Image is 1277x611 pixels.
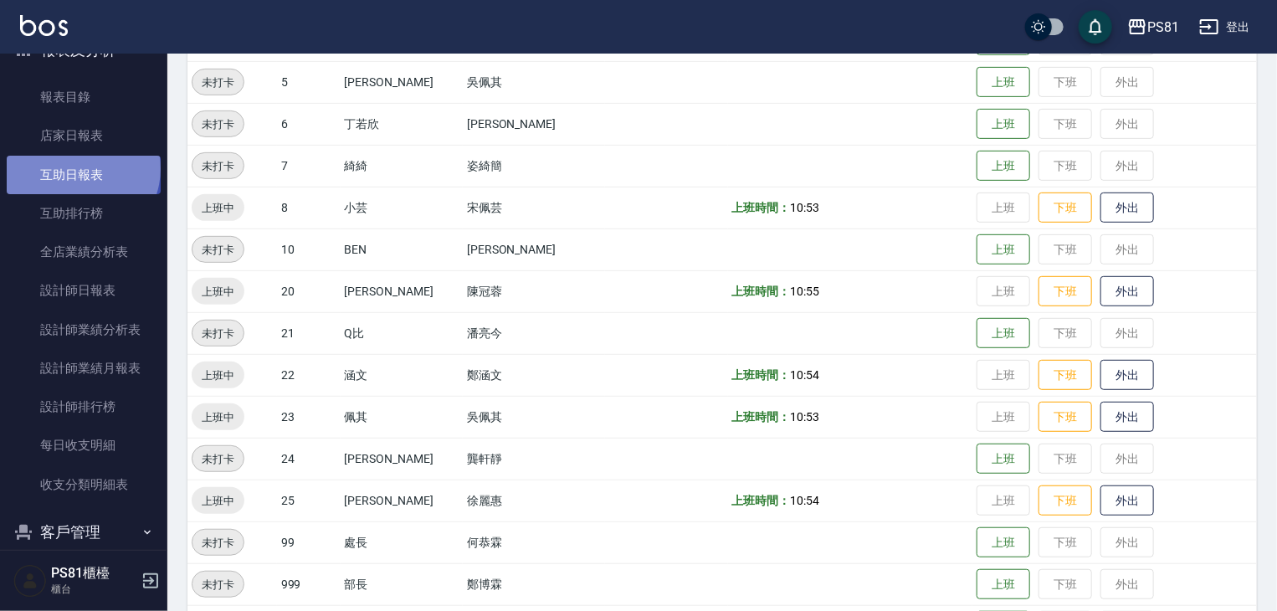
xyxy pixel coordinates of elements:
[192,74,244,91] span: 未打卡
[277,145,341,187] td: 7
[277,103,341,145] td: 6
[192,116,244,133] span: 未打卡
[192,534,244,552] span: 未打卡
[192,576,244,593] span: 未打卡
[463,187,605,228] td: 宋佩芸
[1039,485,1092,516] button: 下班
[192,492,244,510] span: 上班中
[463,312,605,354] td: 潘亮今
[7,116,161,155] a: 店家日報表
[977,569,1030,600] button: 上班
[790,368,819,382] span: 10:54
[341,563,463,605] td: 部長
[977,444,1030,475] button: 上班
[7,311,161,349] a: 設計師業績分析表
[277,438,341,480] td: 24
[7,388,161,426] a: 設計師排行榜
[1039,360,1092,391] button: 下班
[277,480,341,521] td: 25
[463,103,605,145] td: [PERSON_NAME]
[463,563,605,605] td: 鄭博霖
[341,396,463,438] td: 佩其
[277,187,341,228] td: 8
[790,410,819,424] span: 10:53
[1100,402,1154,433] button: 外出
[192,199,244,217] span: 上班中
[790,494,819,507] span: 10:54
[732,410,791,424] b: 上班時間：
[790,285,819,298] span: 10:55
[1100,193,1154,223] button: 外出
[341,521,463,563] td: 處長
[192,241,244,259] span: 未打卡
[192,450,244,468] span: 未打卡
[790,201,819,214] span: 10:53
[1192,12,1257,43] button: 登出
[192,408,244,426] span: 上班中
[277,61,341,103] td: 5
[1100,276,1154,307] button: 外出
[341,61,463,103] td: [PERSON_NAME]
[277,396,341,438] td: 23
[341,187,463,228] td: 小芸
[732,285,791,298] b: 上班時間：
[463,270,605,312] td: 陳冠蓉
[192,325,244,342] span: 未打卡
[1039,193,1092,223] button: 下班
[341,438,463,480] td: [PERSON_NAME]
[277,521,341,563] td: 99
[1121,10,1186,44] button: PS81
[1147,17,1179,38] div: PS81
[1100,485,1154,516] button: 外出
[463,396,605,438] td: 吳佩其
[192,157,244,175] span: 未打卡
[977,527,1030,558] button: 上班
[977,151,1030,182] button: 上班
[277,312,341,354] td: 21
[341,145,463,187] td: 綺綺
[463,354,605,396] td: 鄭涵文
[341,312,463,354] td: Q比
[1079,10,1112,44] button: save
[13,564,47,598] img: Person
[977,109,1030,140] button: 上班
[7,426,161,465] a: 每日收支明細
[277,270,341,312] td: 20
[7,78,161,116] a: 報表目錄
[977,234,1030,265] button: 上班
[732,201,791,214] b: 上班時間：
[341,228,463,270] td: BEN
[1039,276,1092,307] button: 下班
[341,270,463,312] td: [PERSON_NAME]
[463,480,605,521] td: 徐麗惠
[732,494,791,507] b: 上班時間：
[277,563,341,605] td: 999
[277,354,341,396] td: 22
[977,67,1030,98] button: 上班
[7,233,161,271] a: 全店業績分析表
[20,15,68,36] img: Logo
[463,438,605,480] td: 龔軒靜
[463,228,605,270] td: [PERSON_NAME]
[7,194,161,233] a: 互助排行榜
[192,367,244,384] span: 上班中
[1039,402,1092,433] button: 下班
[977,318,1030,349] button: 上班
[732,368,791,382] b: 上班時間：
[51,582,136,597] p: 櫃台
[341,480,463,521] td: [PERSON_NAME]
[51,565,136,582] h5: PS81櫃檯
[1100,360,1154,391] button: 外出
[7,156,161,194] a: 互助日報表
[277,228,341,270] td: 10
[7,349,161,388] a: 設計師業績月報表
[341,103,463,145] td: 丁若欣
[7,465,161,504] a: 收支分類明細表
[7,271,161,310] a: 設計師日報表
[7,511,161,554] button: 客戶管理
[463,145,605,187] td: 姿綺簡
[341,354,463,396] td: 涵文
[463,521,605,563] td: 何恭霖
[192,283,244,300] span: 上班中
[463,61,605,103] td: 吳佩其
